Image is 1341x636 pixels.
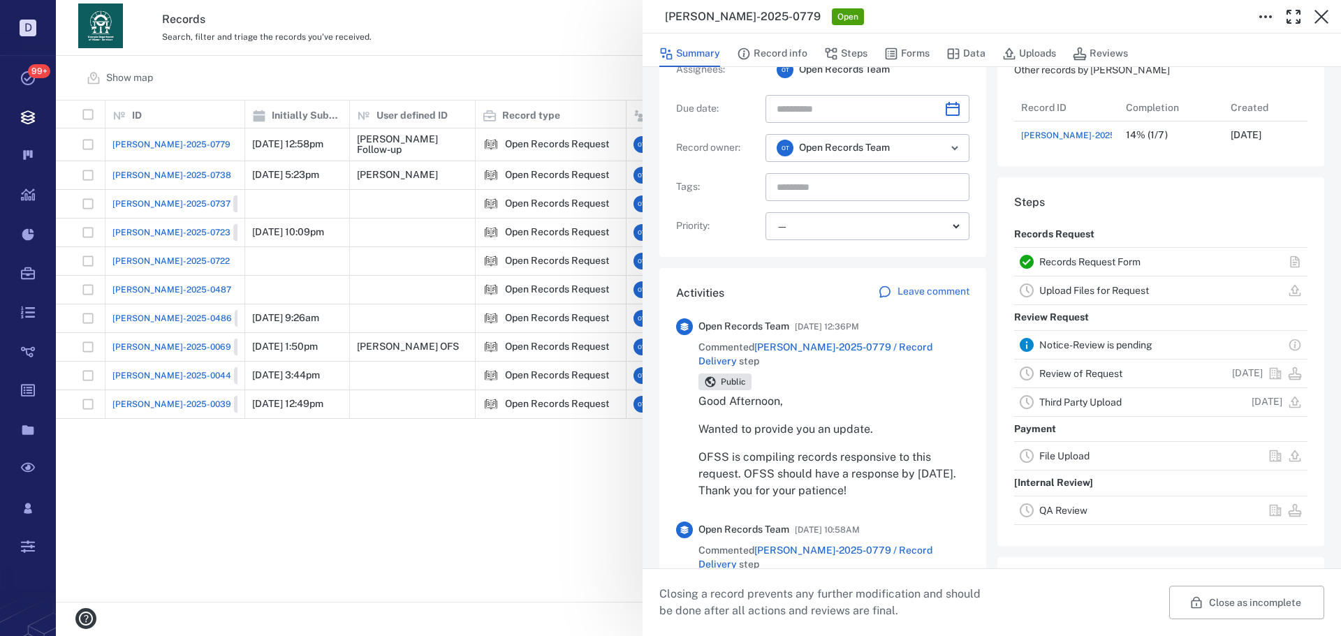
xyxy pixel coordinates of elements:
button: Summary [659,40,720,67]
div: Completion [1119,94,1224,121]
a: Upload Files for Request [1039,285,1149,296]
span: [DATE] 12:36PM [795,318,859,335]
p: Other records by [PERSON_NAME] [1014,64,1307,77]
a: [PERSON_NAME]-2025-0779 / Record Delivery [698,341,932,367]
div: Record ID [1014,94,1119,121]
span: Open Records Team [698,523,789,537]
button: Close [1307,3,1335,31]
p: [DATE] [1232,367,1263,380]
div: — [777,219,947,235]
a: Leave comment [878,285,969,302]
p: Record Delivery [1014,525,1090,550]
p: Payment [1014,417,1056,442]
a: File Upload [1039,450,1090,461]
a: [PERSON_NAME]-2025-0779 / Record Delivery [698,545,932,570]
div: O T [777,61,793,78]
a: Notice-Review is pending [1039,339,1152,350]
p: [Internal Review] [1014,471,1093,496]
span: Commented step [698,544,969,571]
div: StepsRecords RequestRecords Request FormUpload Files for RequestReview RequestNotice-Review is pe... [997,177,1324,557]
h3: [PERSON_NAME]-2025-0779 [665,8,821,25]
a: QA Review [1039,505,1087,516]
p: Due date : [676,102,760,116]
a: Records Request Form [1039,256,1141,267]
div: Created [1224,94,1328,121]
span: Open Records Team [698,320,789,334]
p: Closing a record prevents any further modification and should be done after all actions and revie... [659,586,992,619]
h6: Steps [1014,194,1307,211]
p: [DATE] [1252,395,1282,409]
p: Good Afternoon, [698,393,969,410]
p: Leave comment [897,285,969,299]
a: Review of Request [1039,368,1122,379]
button: Record info [737,40,807,67]
div: Record ID [1021,88,1067,127]
p: Assignees : [676,63,760,77]
p: Records Request [1014,222,1094,247]
span: Open [835,11,861,23]
button: Forms [884,40,930,67]
p: Review Request [1014,305,1089,330]
p: Tags : [676,180,760,194]
button: Close as incomplete [1169,586,1324,619]
div: Completion [1126,88,1179,127]
button: Toggle Fullscreen [1280,3,1307,31]
button: Reviews [1073,40,1128,67]
div: Created [1231,88,1268,127]
p: [DATE] [1231,128,1261,142]
span: Open Records Team [799,63,890,77]
button: Uploads [1002,40,1056,67]
span: Public [718,376,749,388]
button: Steps [824,40,867,67]
button: Toggle to Edit Boxes [1252,3,1280,31]
div: 14% (1/7) [1126,130,1168,140]
span: Help [31,10,60,22]
button: Open [945,138,965,158]
a: [PERSON_NAME]-2025-0779 [1021,129,1139,142]
button: Data [946,40,985,67]
p: Wanted to provide you an update. [698,421,969,438]
span: 99+ [28,64,50,78]
span: Commented step [698,341,969,368]
div: O T [777,140,793,156]
p: Priority : [676,219,760,233]
p: Record owner : [676,141,760,155]
a: Third Party Upload [1039,397,1122,408]
p: D [20,20,36,36]
span: [DATE] 10:58AM [795,522,860,538]
h6: Activities [676,285,724,302]
p: OFSS is compiling records responsive to this request. OFSS should have a response by [DATE]. Than... [698,449,969,499]
button: Choose date [939,95,967,123]
span: Open Records Team [799,141,890,155]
